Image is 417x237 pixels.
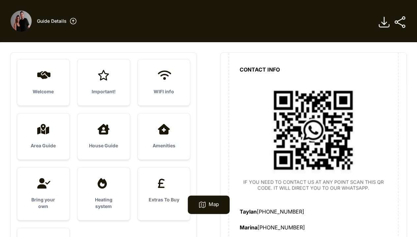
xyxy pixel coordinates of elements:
a: Bring your own [17,167,70,220]
p: Map [209,201,219,209]
img: fyg012wjad9tg46yi4q0sdrdjd51 [11,11,32,32]
a: Heating system [77,167,130,220]
a: Extras To Buy [138,167,190,214]
h3: WIFI info [148,88,180,95]
a: WIFI info [138,59,190,105]
a: Area Guide [17,113,70,160]
a: Important! [77,59,130,105]
h3: House Guide [88,142,119,149]
h3: Welcome [28,88,59,95]
h3: Bring your own [28,196,59,210]
strong: Marina [240,224,257,231]
a: Amenities [138,113,190,160]
figcaption: IF YOU NEED TO CONTACT US AT ANY POINT SCAN THIS QR CODE. IT WILL DIRECT YOU TO OUR WHATSAPP. [240,179,387,191]
h3: Guide Details [37,18,67,24]
img: 7phwgozejoizekh3rn645ljh76sk [262,81,365,179]
h3: Extras To Buy [148,196,180,203]
strong: Taylan [240,208,257,215]
h3: Area Guide [28,142,59,149]
a: House Guide [77,113,130,160]
strong: CONTACT INFO [240,66,280,73]
h3: Amenities [148,142,180,149]
h3: Important! [88,88,119,95]
a: Guide Details [37,17,77,25]
a: Welcome [17,59,70,105]
h3: Heating system [88,196,119,210]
